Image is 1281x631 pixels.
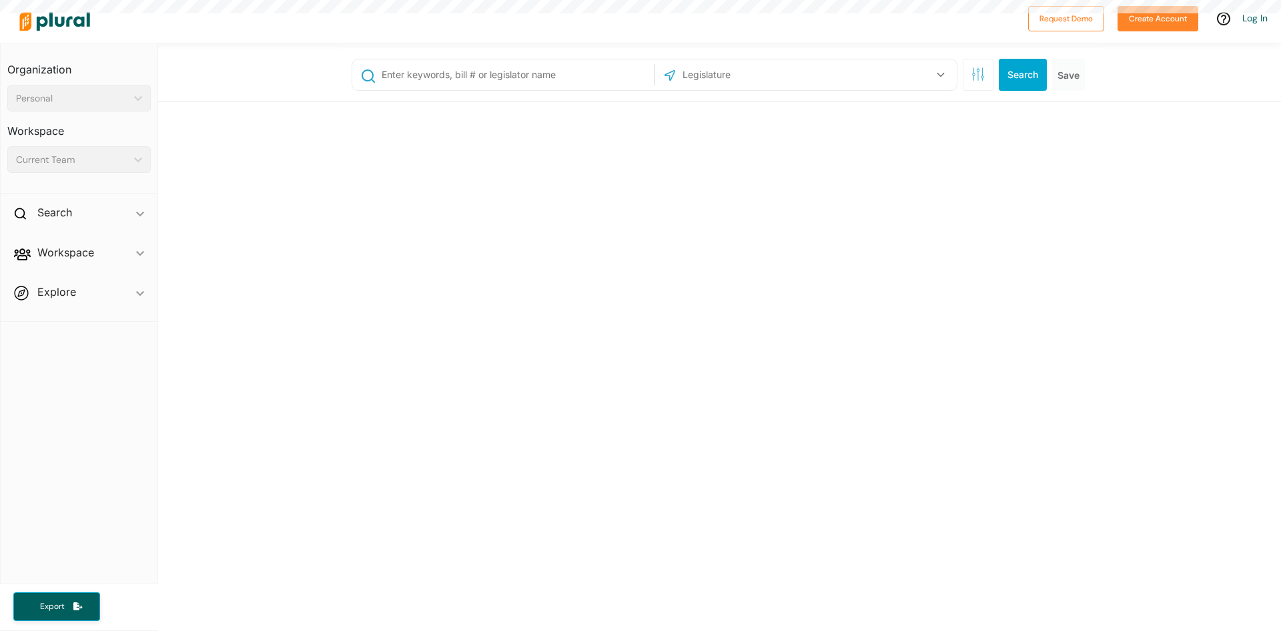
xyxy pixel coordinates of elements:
[7,112,151,141] h3: Workspace
[1028,11,1104,25] a: Request Demo
[1052,59,1085,91] button: Save
[999,59,1047,91] button: Search
[1242,12,1268,24] a: Log In
[7,50,151,79] h3: Organization
[31,601,73,612] span: Export
[971,67,985,79] span: Search Filters
[1028,6,1104,31] button: Request Demo
[681,62,824,87] input: Legislature
[16,91,129,106] div: Personal
[16,153,129,167] div: Current Team
[380,62,651,87] input: Enter keywords, bill # or legislator name
[1118,6,1198,31] button: Create Account
[13,592,100,621] button: Export
[1118,11,1198,25] a: Create Account
[37,205,72,220] h2: Search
